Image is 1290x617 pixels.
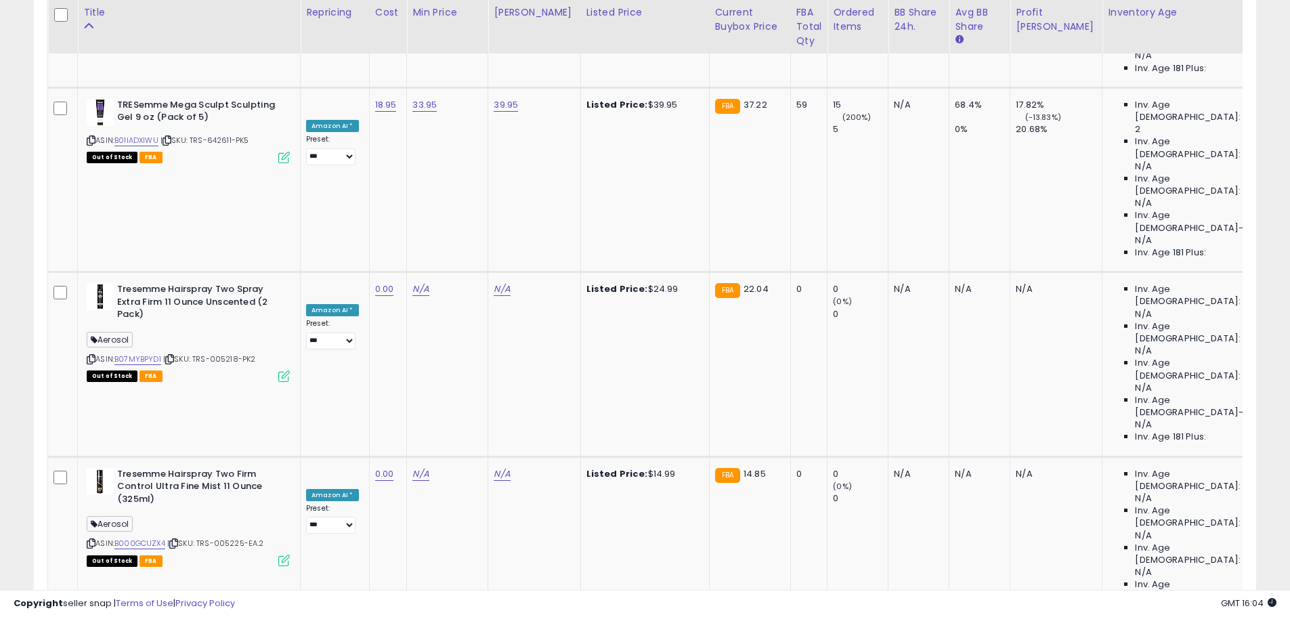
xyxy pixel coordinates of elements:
small: (200%) [842,112,872,123]
span: | SKU: TRS-642611-PK5 [160,135,249,146]
span: | SKU: TRS-005225-EA.2 [167,538,264,549]
div: N/A [1016,283,1092,295]
span: Inv. Age [DEMOGRAPHIC_DATA]: [1135,173,1259,197]
span: N/A [1135,49,1151,62]
small: (0%) [833,481,852,492]
span: Inv. Age [DEMOGRAPHIC_DATA]-180: [1135,209,1259,234]
span: Aerosol [87,332,133,347]
span: FBA [139,555,163,567]
div: N/A [894,283,939,295]
div: ASIN: [87,99,290,162]
div: Preset: [306,319,359,349]
a: Terms of Use [116,597,173,610]
span: N/A [1135,234,1151,247]
div: ASIN: [87,468,290,565]
span: FBA [139,370,163,382]
div: [PERSON_NAME] [494,5,574,20]
span: Aerosol [87,516,133,532]
div: $39.95 [586,99,699,111]
a: 0.00 [375,282,394,296]
div: Current Buybox Price [715,5,785,34]
span: All listings that are currently out of stock and unavailable for purchase on Amazon [87,555,137,567]
div: Min Price [412,5,482,20]
span: 2 [1135,123,1140,135]
span: All listings that are currently out of stock and unavailable for purchase on Amazon [87,370,137,382]
a: 39.95 [494,98,518,112]
div: Preset: [306,135,359,165]
span: All listings that are currently out of stock and unavailable for purchase on Amazon [87,152,137,163]
a: B01IADXIWU [114,135,158,146]
small: Avg BB Share. [955,34,963,46]
a: 0.00 [375,467,394,481]
span: N/A [1135,492,1151,505]
div: seller snap | | [14,597,235,610]
b: Listed Price: [586,467,648,480]
b: Listed Price: [586,98,648,111]
span: | SKU: TRS-005218-PK2 [163,354,256,364]
a: N/A [494,282,510,296]
div: 17.82% [1016,99,1102,111]
small: FBA [715,283,740,298]
span: N/A [1135,419,1151,431]
div: Repricing [306,5,364,20]
div: 0 [833,492,888,505]
div: 59 [796,99,817,111]
a: N/A [412,282,429,296]
span: Inv. Age [DEMOGRAPHIC_DATA]-180: [1135,394,1259,419]
div: 5 [833,123,888,135]
a: 18.95 [375,98,397,112]
small: FBA [715,99,740,114]
div: 0% [955,123,1010,135]
span: Inv. Age [DEMOGRAPHIC_DATA]: [1135,135,1259,160]
b: TRESemme Mega Sculpt Sculpting Gel 9 oz (Pack of 5) [117,99,282,127]
div: N/A [955,468,999,480]
span: N/A [1135,197,1151,209]
span: 22.04 [744,282,769,295]
span: N/A [1135,530,1151,542]
div: 0 [796,468,817,480]
div: Amazon AI * [306,304,359,316]
small: (0%) [833,296,852,307]
span: Inv. Age [DEMOGRAPHIC_DATA]-180: [1135,578,1259,603]
span: Inv. Age [DEMOGRAPHIC_DATA]: [1135,320,1259,345]
span: Inv. Age 181 Plus: [1135,431,1206,443]
span: FBA [139,152,163,163]
img: 31dstXXkS7L._SL40_.jpg [87,283,114,310]
div: ASIN: [87,283,290,380]
span: Inv. Age [DEMOGRAPHIC_DATA]: [1135,99,1259,123]
span: Inv. Age [DEMOGRAPHIC_DATA]: [1135,357,1259,381]
b: Tresemme Hairspray Two Firm Control Ultra Fine Mist 11 Ounce (325ml) [117,468,282,509]
div: 0 [833,468,888,480]
div: N/A [894,99,939,111]
span: 37.22 [744,98,767,111]
small: (-13.83%) [1025,112,1061,123]
a: Privacy Policy [175,597,235,610]
div: Cost [375,5,402,20]
div: 20.68% [1016,123,1102,135]
span: Inv. Age [DEMOGRAPHIC_DATA]: [1135,468,1259,492]
div: $24.99 [586,283,699,295]
b: Listed Price: [586,282,648,295]
div: Inventory Age [1108,5,1264,20]
span: N/A [1135,345,1151,357]
span: Inv. Age [DEMOGRAPHIC_DATA]: [1135,283,1259,307]
a: N/A [412,467,429,481]
span: 14.85 [744,467,766,480]
div: N/A [1016,468,1092,480]
a: B07MYBPYD1 [114,354,161,365]
div: Amazon AI * [306,489,359,501]
span: N/A [1135,566,1151,578]
span: N/A [1135,382,1151,394]
div: 0 [796,283,817,295]
span: 2025-10-8 16:04 GMT [1221,597,1276,610]
strong: Copyright [14,597,63,610]
div: 15 [833,99,888,111]
div: Title [83,5,295,20]
div: Avg BB Share [955,5,1004,34]
div: N/A [955,283,999,295]
span: Inv. Age 181 Plus: [1135,62,1206,75]
div: Listed Price [586,5,704,20]
div: 0 [833,308,888,320]
img: 31G9-MRmCvL._SL40_.jpg [87,99,114,126]
div: $14.99 [586,468,699,480]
